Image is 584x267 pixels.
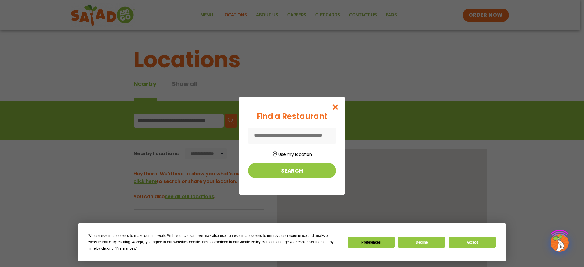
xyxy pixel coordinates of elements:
button: Use my location [248,149,336,158]
div: Find a Restaurant [248,111,336,122]
div: We use essential cookies to make our site work. With your consent, we may also use non-essential ... [88,233,340,252]
span: Cookie Policy [238,240,260,244]
button: Close modal [325,97,345,117]
button: Accept [449,237,495,248]
button: Decline [398,237,445,248]
span: Preferences [116,246,135,251]
button: Search [248,163,336,178]
button: Preferences [348,237,395,248]
div: Cookie Consent Prompt [78,223,506,261]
